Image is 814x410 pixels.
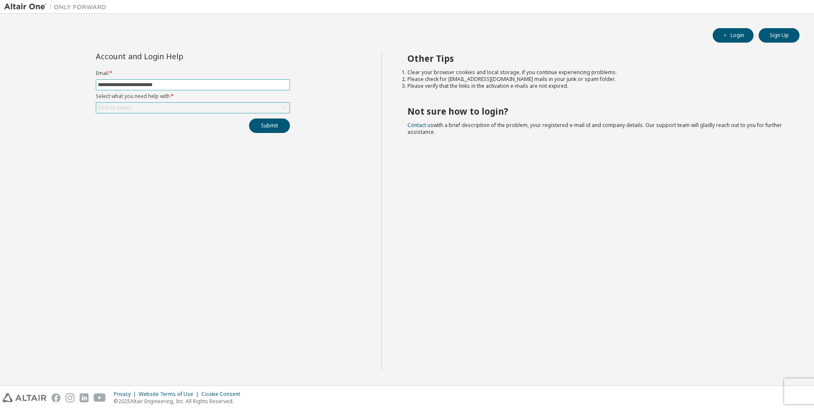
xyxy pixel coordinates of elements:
div: Privacy [114,391,139,398]
li: Clear your browser cookies and local storage, if you continue experiencing problems. [407,69,785,76]
button: Sign Up [759,28,800,43]
li: Please verify that the links in the activation e-mails are not expired. [407,83,785,90]
img: altair_logo.svg [3,393,46,402]
a: Contact us [407,121,433,129]
p: © 2025 Altair Engineering, Inc. All Rights Reserved. [114,398,245,405]
label: Email [96,70,290,77]
h2: Not sure how to login? [407,106,785,117]
div: Cookie Consent [201,391,245,398]
label: Select what you need help with [96,93,290,100]
div: Website Terms of Use [139,391,201,398]
div: Account and Login Help [96,53,251,60]
img: facebook.svg [52,393,60,402]
img: youtube.svg [94,393,106,402]
img: instagram.svg [66,393,75,402]
button: Submit [249,118,290,133]
div: Click to select [98,104,131,111]
button: Login [713,28,754,43]
li: Please check for [EMAIL_ADDRESS][DOMAIN_NAME] mails in your junk or spam folder. [407,76,785,83]
img: linkedin.svg [80,393,89,402]
img: Altair One [4,3,111,11]
span: with a brief description of the problem, your registered e-mail id and company details. Our suppo... [407,121,782,136]
div: Click to select [96,103,289,113]
h2: Other Tips [407,53,785,64]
